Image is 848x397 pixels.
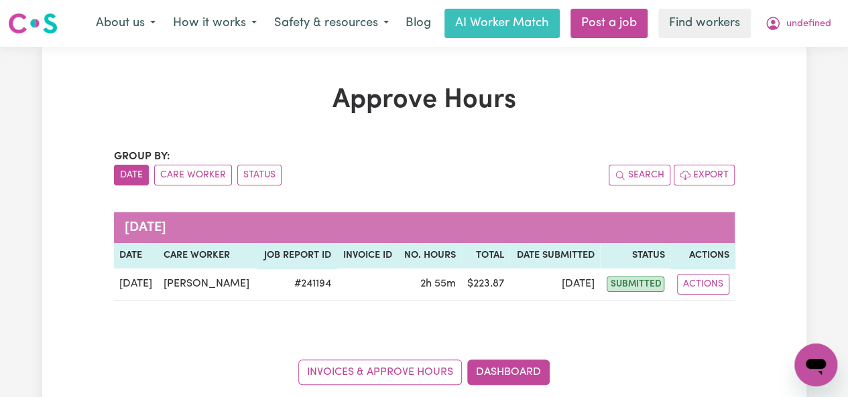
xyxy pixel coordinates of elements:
caption: [DATE] [114,212,735,243]
th: Job Report ID [257,243,337,268]
iframe: Button to launch messaging window [794,343,837,386]
button: My Account [756,9,840,37]
a: Post a job [570,9,648,38]
button: About us [87,9,164,37]
a: Find workers [658,9,751,38]
th: Care worker [158,243,257,268]
h1: Approve Hours [114,84,735,116]
a: Blog [398,9,439,38]
button: Actions [677,274,729,295]
td: [DATE] [509,268,600,301]
button: Export [674,165,735,185]
th: Total [461,243,510,268]
a: Invoices & Approve Hours [298,360,462,385]
td: [DATE] [114,268,158,301]
th: Actions [670,243,734,268]
button: How it works [164,9,265,37]
a: AI Worker Match [444,9,560,38]
a: Dashboard [467,360,550,385]
button: sort invoices by paid status [237,165,282,185]
span: submitted [607,276,664,292]
th: Status [600,243,670,268]
td: $ 223.87 [461,268,510,301]
th: Invoice ID [337,243,398,268]
span: 2 hours 55 minutes [420,279,456,289]
th: Date Submitted [509,243,600,268]
button: Safety & resources [265,9,398,37]
span: undefined [786,17,831,31]
td: [PERSON_NAME] [158,268,257,301]
a: Careseekers logo [8,8,58,39]
span: Group by: [114,151,170,162]
th: Date [114,243,158,268]
td: # 241194 [257,268,337,301]
button: sort invoices by care worker [154,165,232,185]
th: No. Hours [398,243,461,268]
img: Careseekers logo [8,11,58,35]
button: sort invoices by date [114,165,149,185]
button: Search [609,165,670,185]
